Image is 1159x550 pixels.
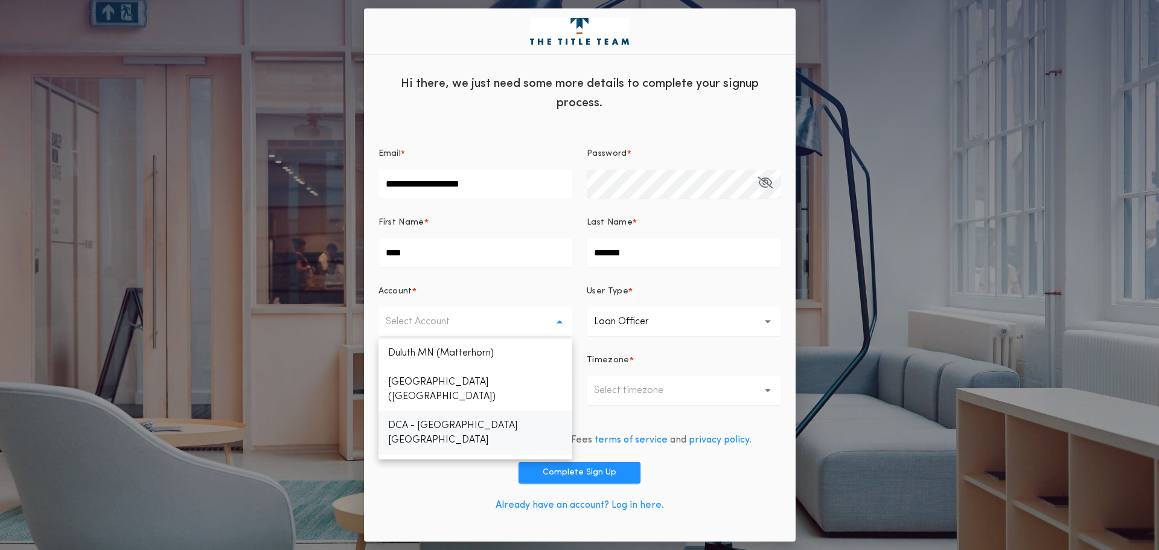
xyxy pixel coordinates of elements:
[595,435,668,445] a: terms of service
[758,170,773,199] button: Password*
[587,238,781,267] input: Last Name*
[378,339,573,459] ul: Select Account
[386,315,469,329] p: Select Account
[407,433,752,447] div: By signing up, you agree to 24|Seven Fees and
[378,148,401,160] p: Email
[587,354,630,366] p: Timezone
[378,170,573,199] input: Email*
[378,217,424,229] p: First Name
[587,376,781,405] button: Select timezone
[689,435,752,445] a: privacy policy.
[587,286,628,298] p: User Type
[587,148,627,160] p: Password
[364,65,796,119] div: Hi there, we just need some more details to complete your signup process.
[378,238,573,267] input: First Name*
[378,339,573,368] p: Duluth MN (Matterhorn)
[587,170,781,199] input: Password*
[378,368,573,411] p: [GEOGRAPHIC_DATA] ([GEOGRAPHIC_DATA])
[594,315,668,329] p: Loan Officer
[587,217,633,229] p: Last Name
[378,286,412,298] p: Account
[496,500,664,510] a: Already have an account? Log in here.
[378,411,573,455] p: DCA - [GEOGRAPHIC_DATA] [GEOGRAPHIC_DATA]
[519,462,640,484] button: Complete Sign Up
[594,383,683,398] p: Select timezone
[587,307,781,336] button: Loan Officer
[378,307,573,336] button: Select Account
[530,18,629,45] img: logo
[378,455,573,484] p: [GEOGRAPHIC_DATA]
